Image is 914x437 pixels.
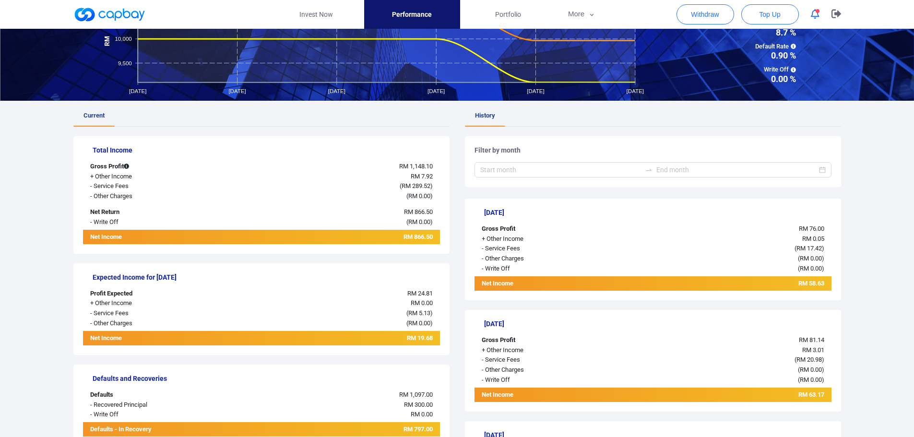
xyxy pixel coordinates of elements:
span: History [475,112,495,119]
div: Defaults - In Recovery [83,422,232,437]
tspan: 9,500 [118,60,131,66]
div: ( ) [232,308,440,319]
span: RM 0.00 [800,366,822,373]
button: Top Up [741,4,799,24]
span: RM 24.81 [407,290,433,297]
div: Gross Profit [475,224,623,234]
div: Profit Expected [83,289,232,299]
div: - Service Fees [475,355,623,365]
span: RM 7.92 [411,173,433,180]
span: RM 866.50 [404,233,433,240]
tspan: [DATE] [228,88,246,94]
div: ( ) [623,254,831,264]
tspan: [DATE] [427,88,445,94]
span: 8.7 % [733,28,796,37]
div: - Write Off [475,264,623,274]
div: - Service Fees [83,308,232,319]
span: RM 0.00 [408,192,430,200]
span: RM 3.01 [802,346,824,354]
div: - Other Charges [475,254,623,264]
tspan: [DATE] [626,88,643,94]
div: ( ) [232,191,440,201]
div: - Other Charges [475,365,623,375]
div: - Service Fees [83,181,232,191]
div: - Recovered Principal [83,400,232,410]
span: RM 5.13 [408,309,430,317]
div: ( ) [232,319,440,329]
div: Gross Profit [475,335,623,345]
span: RM 63.17 [798,391,824,398]
span: RM 1,097.00 [399,391,433,398]
div: + Other Income [475,234,623,244]
div: ( ) [232,181,440,191]
tspan: [DATE] [129,88,146,94]
div: - Other Charges [83,191,232,201]
div: Defaults [83,390,232,400]
span: RM 76.00 [799,225,824,232]
div: + Other Income [83,298,232,308]
div: - Service Fees [475,244,623,254]
h5: Defaults and Recoveries [93,374,440,383]
span: RM 0.00 [800,255,822,262]
button: Withdraw [677,4,734,24]
span: RM 0.00 [408,319,430,327]
div: Net Income [83,232,232,244]
div: - Other Charges [83,319,232,329]
span: to [645,166,653,174]
div: Net Income [475,390,623,402]
div: Net Income [83,333,232,345]
h5: [DATE] [484,208,831,217]
span: Write Off [733,65,796,75]
input: End month [656,165,817,175]
span: RM 300.00 [404,401,433,408]
div: Net Income [475,279,623,291]
h5: Filter by month [475,146,831,154]
span: RM 81.14 [799,336,824,343]
span: RM 17.42 [796,245,822,252]
div: ( ) [623,375,831,385]
span: RM 0.00 [800,376,822,383]
h5: Total Income [93,146,440,154]
div: ( ) [623,244,831,254]
span: 0.00 % [733,75,796,83]
span: 0.90 % [733,51,796,60]
div: Net Return [83,207,232,217]
tspan: [DATE] [527,88,544,94]
tspan: 10,000 [115,36,131,42]
span: RM 289.52 [402,182,430,189]
h5: Expected Income for [DATE] [93,273,440,282]
h5: [DATE] [484,319,831,328]
div: Gross Profit [83,162,232,172]
span: RM 797.00 [404,425,433,433]
span: Top Up [759,10,780,19]
div: + Other Income [475,345,623,355]
span: RM 19.68 [407,334,433,342]
tspan: RM [103,36,110,46]
span: Current [83,112,105,119]
span: RM 0.00 [800,265,822,272]
span: RM 0.00 [411,411,433,418]
div: ( ) [623,355,831,365]
div: + Other Income [83,172,232,182]
div: ( ) [623,365,831,375]
div: - Write Off [83,217,232,227]
span: RM 866.50 [404,208,433,215]
span: RM 1,148.10 [399,163,433,170]
tspan: [DATE] [328,88,345,94]
span: Default Rate [733,42,796,52]
span: swap-right [645,166,653,174]
div: ( ) [232,217,440,227]
span: Portfolio [495,9,521,20]
div: - Write Off [475,375,623,385]
span: RM 0.00 [408,218,430,225]
input: Start month [480,165,641,175]
span: RM 58.63 [798,280,824,287]
span: RM 20.98 [796,356,822,363]
div: - Write Off [83,410,232,420]
span: RM 0.00 [411,299,433,307]
span: Performance [392,9,432,20]
div: ( ) [623,264,831,274]
span: RM 0.05 [802,235,824,242]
